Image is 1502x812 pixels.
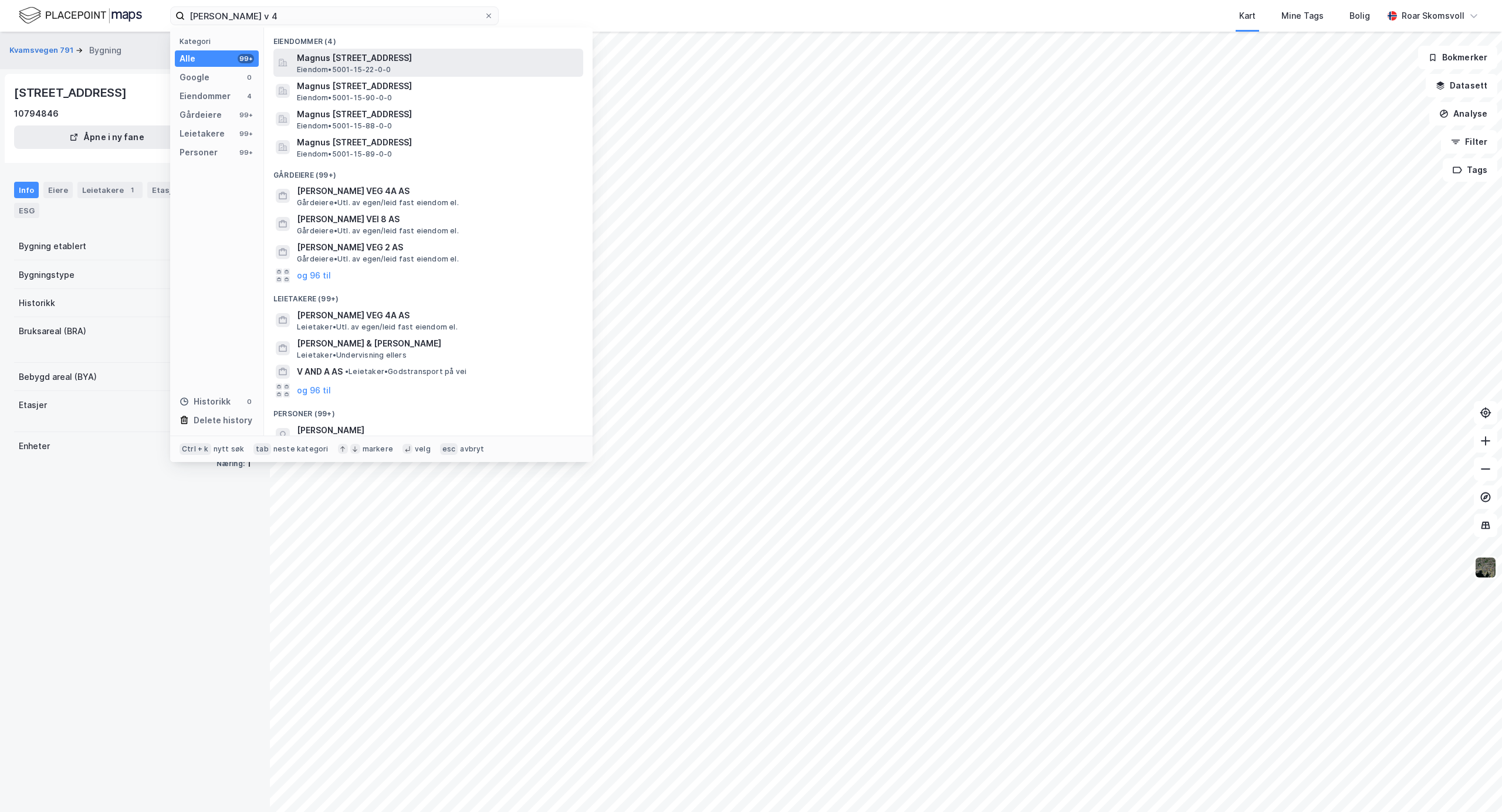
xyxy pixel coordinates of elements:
[460,444,484,454] div: avbryt
[19,398,47,412] div: Etasjer
[297,423,579,437] span: [PERSON_NAME]
[264,285,593,306] div: Leietakere (99+)
[152,185,224,195] div: Etasjer og enheter
[297,65,391,74] span: Eiendom • 5001-15-22-0-0
[216,459,245,468] div: Næring:
[363,444,393,454] div: markere
[345,367,349,376] span: •
[297,226,459,236] span: Gårdeiere • Utl. av egen/leid fast eiendom el.
[1281,9,1324,23] div: Mine Tags
[77,182,143,198] div: Leietakere
[273,444,329,454] div: neste kategori
[1429,102,1497,125] button: Analyse
[14,83,129,102] div: [STREET_ADDRESS]
[253,443,271,455] div: tab
[238,54,254,63] div: 99+
[1441,130,1497,154] button: Filter
[245,91,254,101] div: 4
[297,184,579,198] span: [PERSON_NAME] VEG 4A AS
[14,125,199,149] button: Åpne i ny fane
[1402,9,1464,23] div: Roar Skomsvoll
[19,439,50,453] div: Enheter
[297,240,579,254] span: [PERSON_NAME] VEG 2 AS
[238,148,254,157] div: 99+
[185,7,484,25] input: Søk på adresse, matrikkel, gårdeiere, leietakere eller personer
[180,108,222,122] div: Gårdeiere
[19,324,86,338] div: Bruksareal (BRA)
[19,268,75,282] div: Bygningstype
[1443,158,1497,182] button: Tags
[1418,46,1497,69] button: Bokmerker
[297,150,392,159] span: Eiendom • 5001-15-89-0-0
[297,337,579,351] span: [PERSON_NAME] & [PERSON_NAME]
[1474,556,1497,579] img: 9k=
[180,89,231,103] div: Eiendommer
[264,400,593,421] div: Personer (99+)
[245,397,254,406] div: 0
[180,127,225,141] div: Leietakere
[415,444,431,454] div: velg
[89,43,121,57] div: Bygning
[214,444,245,454] div: nytt søk
[9,45,76,56] button: Kvamsvegen 791
[194,413,252,427] div: Delete history
[297,107,579,121] span: Magnus [STREET_ADDRESS]
[264,28,593,49] div: Eiendommer (4)
[297,351,407,360] span: Leietaker • Undervisning ellers
[19,370,97,384] div: Bebygd areal (BYA)
[180,52,195,66] div: Alle
[238,129,254,138] div: 99+
[1239,9,1256,23] div: Kart
[297,308,579,322] span: [PERSON_NAME] VEG 4A AS
[180,145,218,159] div: Personer
[1349,9,1370,23] div: Bolig
[297,198,459,208] span: Gårdeiere • Utl. av egen/leid fast eiendom el.
[245,73,254,82] div: 0
[297,79,579,93] span: Magnus [STREET_ADDRESS]
[345,367,466,376] span: Leietaker • Godstransport på vei
[19,296,55,310] div: Historikk
[1426,74,1497,97] button: Datasett
[1443,756,1502,812] iframe: Chat Widget
[297,121,392,131] span: Eiendom • 5001-15-88-0-0
[297,93,392,103] span: Eiendom • 5001-15-90-0-0
[19,239,86,253] div: Bygning etablert
[297,383,331,397] button: og 96 til
[19,5,142,26] img: logo.f888ab2527a4732fd821a326f86c7f29.svg
[14,203,39,218] div: ESG
[14,182,39,198] div: Info
[238,110,254,120] div: 99+
[43,182,73,198] div: Eiere
[440,443,458,455] div: esc
[297,51,579,65] span: Magnus [STREET_ADDRESS]
[297,365,343,379] span: V AND A AS
[14,107,59,121] div: 10794846
[126,184,138,196] div: 1
[297,269,331,283] button: og 96 til
[297,322,458,332] span: Leietaker • Utl. av egen/leid fast eiendom el.
[180,443,211,455] div: Ctrl + k
[297,254,459,264] span: Gårdeiere • Utl. av egen/leid fast eiendom el.
[180,37,259,46] div: Kategori
[297,212,579,226] span: [PERSON_NAME] VEI 8 AS
[297,135,579,150] span: Magnus [STREET_ADDRESS]
[180,70,209,84] div: Google
[180,395,231,409] div: Historikk
[247,457,251,471] div: 1
[264,161,593,182] div: Gårdeiere (99+)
